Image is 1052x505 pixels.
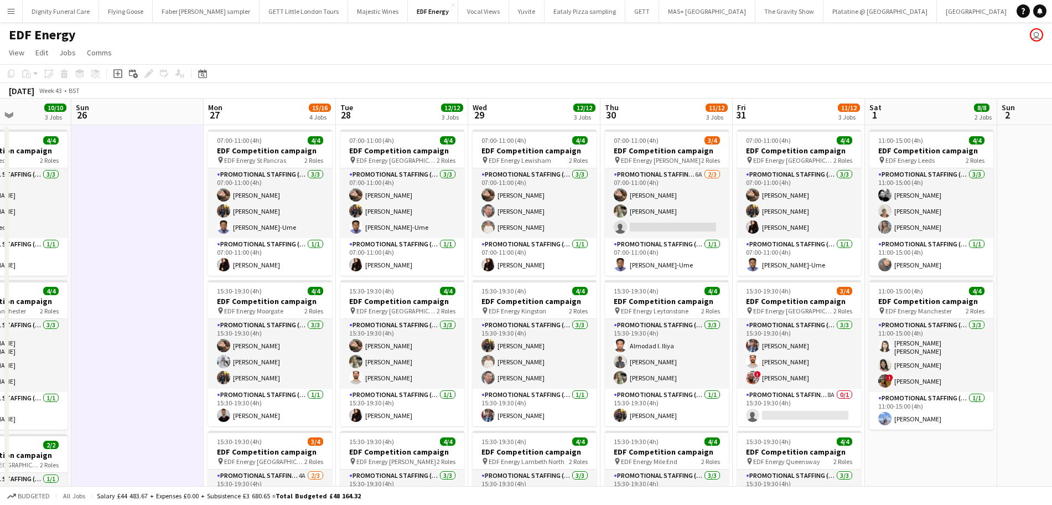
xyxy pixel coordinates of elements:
[659,1,755,22] button: MAS+ [GEOGRAPHIC_DATA]
[545,1,625,22] button: Eataly Pizza sampling
[625,1,659,22] button: GETT
[937,1,1016,22] button: [GEOGRAPHIC_DATA]
[87,48,112,58] span: Comms
[37,86,64,95] span: Week 43
[23,1,99,22] button: Dignity Funeral Care
[4,45,29,60] a: View
[9,85,34,96] div: [DATE]
[69,86,80,95] div: BST
[276,492,361,500] span: Total Budgeted £48 164.32
[408,1,458,22] button: EDF Energy
[348,1,408,22] button: Majestic Wines
[31,45,53,60] a: Edit
[35,48,48,58] span: Edit
[9,27,76,43] h1: EDF Energy
[59,48,76,58] span: Jobs
[6,490,51,502] button: Budgeted
[509,1,545,22] button: Yuvite
[9,48,24,58] span: View
[99,1,153,22] button: Flying Goose
[458,1,509,22] button: Vocal Views
[823,1,937,22] button: Platatine @ [GEOGRAPHIC_DATA]
[82,45,116,60] a: Comms
[1030,28,1043,42] app-user-avatar: Dorian Payne
[55,45,80,60] a: Jobs
[260,1,348,22] button: GETT Little London Tours
[153,1,260,22] button: Faber [PERSON_NAME] sampler
[97,492,361,500] div: Salary £44 483.67 + Expenses £0.00 + Subsistence £3 680.65 =
[755,1,823,22] button: The Gravity Show
[61,492,87,500] span: All jobs
[18,492,50,500] span: Budgeted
